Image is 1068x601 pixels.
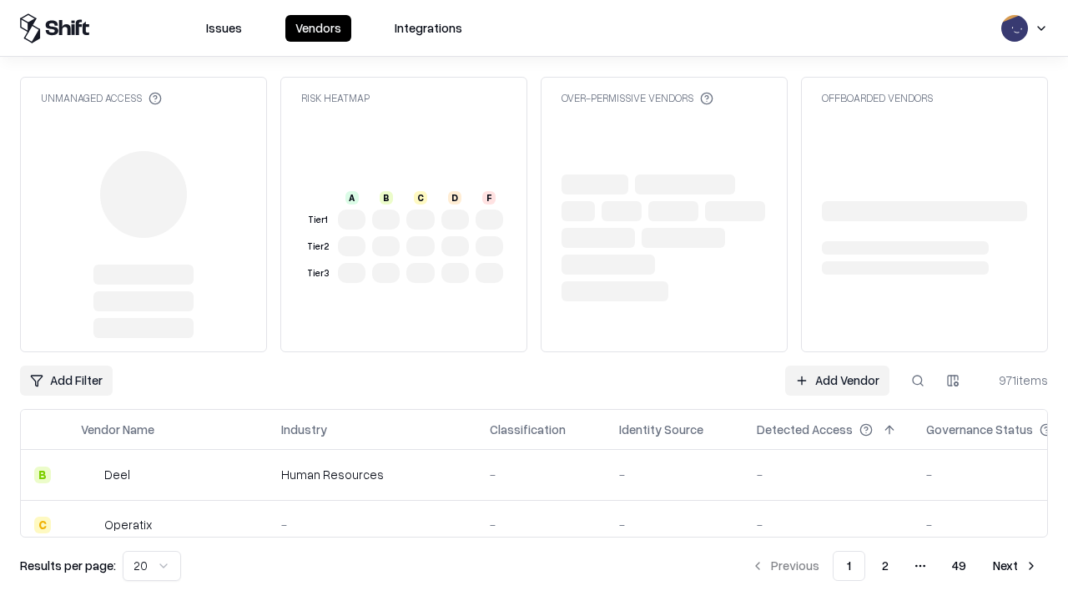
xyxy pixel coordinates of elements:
div: B [34,467,51,483]
div: Governance Status [926,421,1033,438]
button: Integrations [385,15,472,42]
div: Classification [490,421,566,438]
div: - [757,516,899,533]
div: Tier 3 [305,266,331,280]
div: Unmanaged Access [41,91,162,105]
div: - [757,466,899,483]
button: Next [983,551,1048,581]
div: C [414,191,427,205]
div: - [619,516,730,533]
img: Deel [81,467,98,483]
button: Issues [196,15,252,42]
div: - [490,466,592,483]
div: Deel [104,466,130,483]
button: 49 [939,551,980,581]
div: Tier 1 [305,213,331,227]
div: - [490,516,592,533]
div: Tier 2 [305,240,331,254]
div: Over-Permissive Vendors [562,91,713,105]
div: Offboarded Vendors [822,91,933,105]
div: - [619,466,730,483]
div: A [345,191,359,205]
div: D [448,191,461,205]
button: 1 [833,551,865,581]
div: - [281,516,463,533]
div: Operatix [104,516,152,533]
nav: pagination [741,551,1048,581]
div: Risk Heatmap [301,91,370,105]
div: 971 items [981,371,1048,389]
button: 2 [869,551,902,581]
div: F [482,191,496,205]
p: Results per page: [20,557,116,574]
div: Detected Access [757,421,853,438]
img: Operatix [81,517,98,533]
div: Human Resources [281,466,463,483]
div: C [34,517,51,533]
button: Vendors [285,15,351,42]
div: Identity Source [619,421,703,438]
div: Vendor Name [81,421,154,438]
div: B [380,191,393,205]
div: Industry [281,421,327,438]
a: Add Vendor [785,366,889,396]
button: Add Filter [20,366,113,396]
